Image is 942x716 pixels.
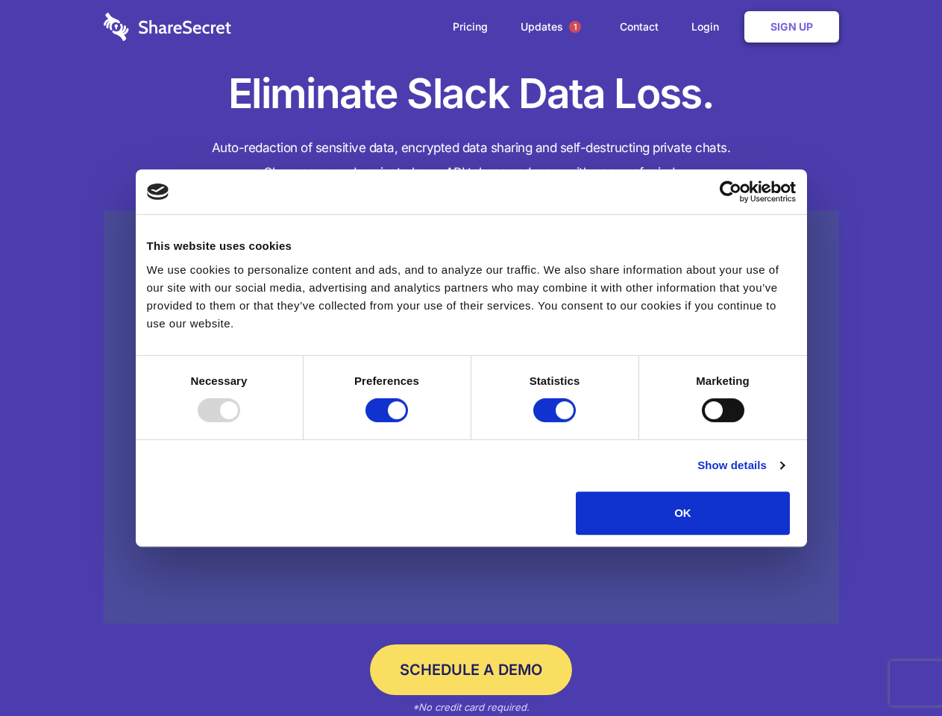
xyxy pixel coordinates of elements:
a: Pricing [438,4,503,50]
div: This website uses cookies [147,237,796,255]
a: Contact [605,4,673,50]
img: logo-wordmark-white-trans-d4663122ce5f474addd5e946df7df03e33cb6a1c49d2221995e7729f52c070b2.svg [104,13,231,41]
a: Schedule a Demo [370,644,572,695]
img: logo [147,183,169,200]
em: *No credit card required. [412,701,530,713]
div: We use cookies to personalize content and ads, and to analyze our traffic. We also share informat... [147,261,796,333]
h1: Eliminate Slack Data Loss. [104,67,839,121]
strong: Preferences [354,374,419,387]
a: Login [676,4,741,50]
h4: Auto-redaction of sensitive data, encrypted data sharing and self-destructing private chats. Shar... [104,136,839,185]
strong: Necessary [191,374,248,387]
a: Sign Up [744,11,839,43]
strong: Marketing [696,374,750,387]
a: Wistia video thumbnail [104,210,839,624]
button: OK [576,492,790,535]
a: Show details [697,456,784,474]
a: Usercentrics Cookiebot - opens in a new window [665,180,796,203]
span: 1 [569,21,581,33]
strong: Statistics [530,374,580,387]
